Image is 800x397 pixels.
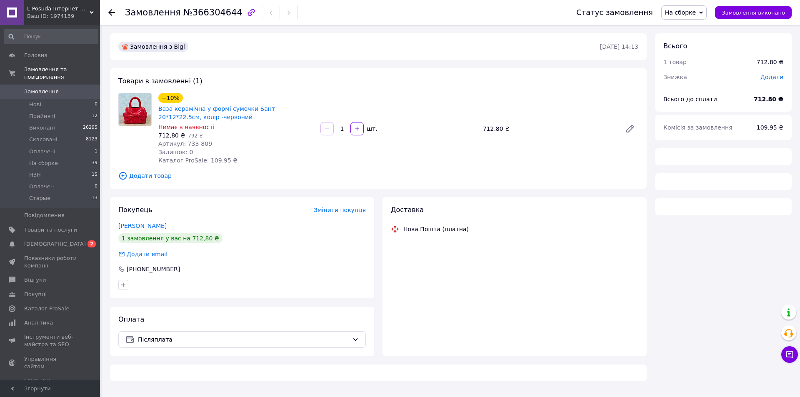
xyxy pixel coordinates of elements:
[117,250,168,258] div: Додати email
[24,255,77,270] span: Показники роботи компанії
[118,315,144,323] span: Оплата
[95,183,97,190] span: 0
[118,233,222,243] div: 1 замовлення у вас на 712,80 ₴
[27,12,100,20] div: Ваш ID: 1974139
[365,125,378,133] div: шт.
[391,206,424,214] span: Доставка
[757,58,783,66] div: 712.80 ₴
[24,66,100,81] span: Замовлення та повідомлення
[29,124,55,132] span: Виконані
[183,7,242,17] span: №366304644
[576,8,653,17] div: Статус замовлення
[480,123,618,135] div: 712.80 ₴
[118,206,152,214] span: Покупець
[4,29,98,44] input: Пошук
[92,160,97,167] span: 39
[715,6,792,19] button: Замовлення виконано
[24,291,47,298] span: Покупці
[92,112,97,120] span: 12
[86,136,97,143] span: 8123
[24,240,86,248] span: [DEMOGRAPHIC_DATA]
[24,319,53,327] span: Аналітика
[29,101,41,108] span: Нові
[125,7,181,17] span: Замовлення
[24,212,65,219] span: Повідомлення
[87,240,96,247] span: 2
[83,124,97,132] span: 26295
[29,183,54,190] span: Оплачен
[401,225,471,233] div: Нова Пошта (платна)
[24,88,59,95] span: Замовлення
[118,77,202,85] span: Товари в замовленні (1)
[24,377,77,392] span: Гаманець компанії
[92,171,97,179] span: 15
[600,43,638,50] time: [DATE] 14:13
[24,333,77,348] span: Інструменти веб-майстра та SEO
[24,305,69,312] span: Каталог ProSale
[29,171,41,179] span: НЗН
[754,96,783,102] b: 712.80 ₴
[760,74,783,80] span: Додати
[158,105,275,120] a: Ваза керамічна у формі сумочки Бант 20*12*22.5см, колір -червоний
[663,74,687,80] span: Знижка
[29,160,58,167] span: На сборке
[188,133,203,139] span: 792 ₴
[622,120,638,137] a: Редагувати
[663,124,732,131] span: Комісія за замовлення
[29,136,57,143] span: Скасовані
[663,59,687,65] span: 1 товар
[158,140,212,147] span: Артикул: 733-809
[665,9,696,16] span: На сборке
[92,195,97,202] span: 13
[663,42,687,50] span: Всього
[27,5,90,12] span: L-Posuda Інтернет-магазин посуду та декору
[29,112,55,120] span: Прийняті
[158,149,193,155] span: Залишок: 0
[757,124,783,131] span: 109.95 ₴
[118,171,638,180] span: Додати товар
[126,250,168,258] div: Додати email
[722,10,785,16] span: Замовлення виконано
[24,52,47,59] span: Головна
[95,101,97,108] span: 0
[119,93,151,126] img: Ваза керамічна у формі сумочки Бант 20*12*22.5см, колір -червоний
[314,207,366,213] span: Змінити покупця
[118,42,188,52] div: Замовлення з Bigl
[108,8,115,17] div: Повернутися назад
[158,93,183,103] div: −10%
[118,222,167,229] a: [PERSON_NAME]
[158,124,215,130] span: Немає в наявності
[24,226,77,234] span: Товари та послуги
[95,148,97,155] span: 1
[29,195,50,202] span: Старые
[663,96,717,102] span: Всього до сплати
[138,335,349,344] span: Післяплата
[29,148,55,155] span: Оплачені
[781,346,798,363] button: Чат з покупцем
[24,355,77,370] span: Управління сайтом
[126,265,181,273] div: [PHONE_NUMBER]
[158,157,237,164] span: Каталог ProSale: 109.95 ₴
[158,132,185,139] span: 712,80 ₴
[24,276,46,284] span: Відгуки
